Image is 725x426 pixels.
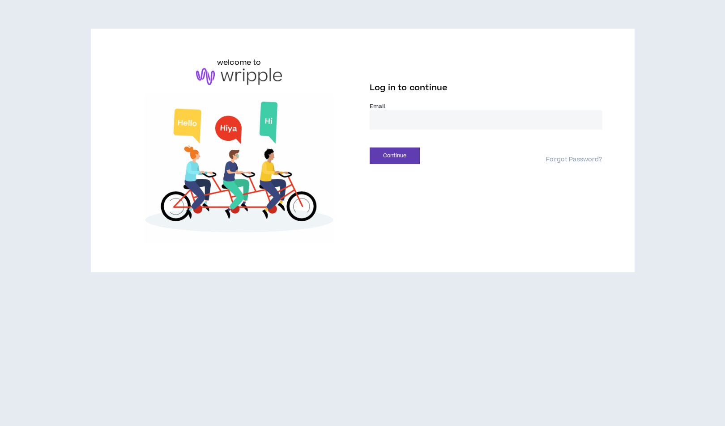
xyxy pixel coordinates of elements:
[123,94,356,244] img: Welcome to Wripple
[546,156,602,164] a: Forgot Password?
[196,68,282,85] img: logo-brand.png
[370,82,448,93] span: Log in to continue
[217,57,261,68] h6: welcome to
[370,102,602,110] label: Email
[370,148,420,164] button: Continue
